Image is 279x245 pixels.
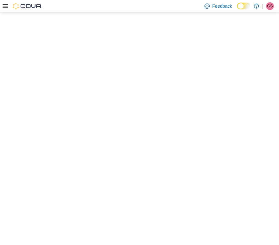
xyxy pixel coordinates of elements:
[267,2,273,10] span: GS
[262,2,264,10] p: |
[212,3,232,9] span: Feedback
[266,2,274,10] div: Gerrad Smith
[13,3,42,9] img: Cova
[237,3,251,9] input: Dark Mode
